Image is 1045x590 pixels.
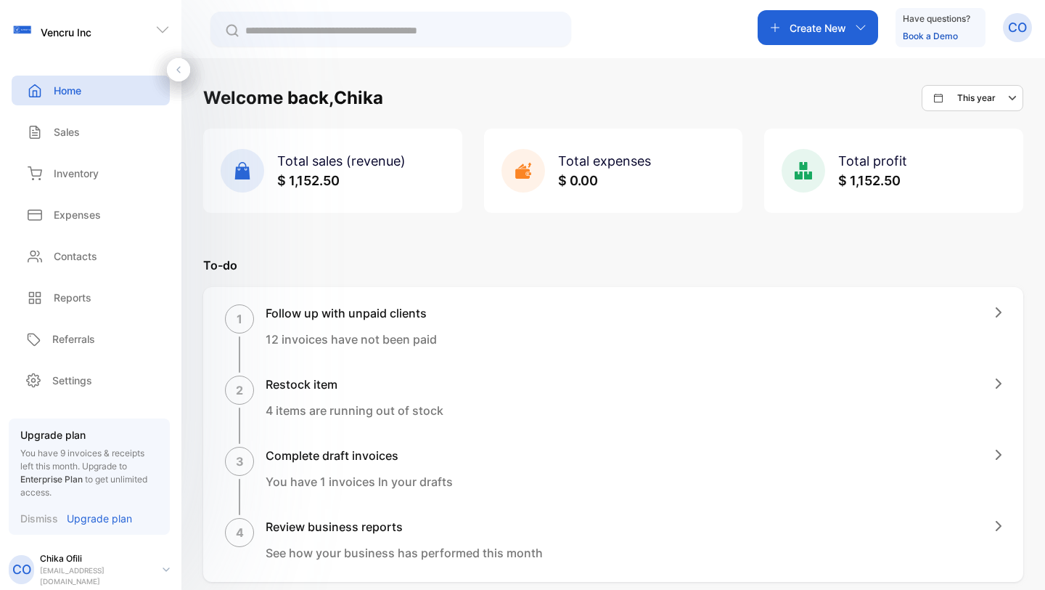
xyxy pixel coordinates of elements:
p: This year [957,92,996,105]
p: Reports [54,290,91,305]
p: You have 9 invoices & receipts left this month. [20,447,158,499]
p: Sales [54,124,80,140]
p: Inventory [54,166,99,181]
p: Vencru Inc [41,25,91,40]
p: Chika Ofili [40,552,151,565]
p: CO [12,560,31,579]
a: Book a Demo [903,31,958,41]
p: Create New [790,20,846,36]
p: 4 items are running out of stock [266,402,443,419]
h1: Follow up with unpaid clients [266,304,437,322]
button: This year [922,85,1023,111]
button: Create New [758,10,878,45]
span: Upgrade to to get unlimited access. [20,461,147,498]
p: 1 [237,310,242,328]
a: Upgrade plan [58,511,132,526]
span: Total expenses [558,153,651,169]
span: Total profit [838,153,907,169]
h1: Welcome back, Chika [203,85,383,111]
p: Settings [52,373,92,388]
p: Contacts [54,248,97,264]
p: 2 [236,381,243,399]
h1: Restock item [266,376,443,393]
p: See how your business has performed this month [266,544,543,562]
span: $ 1,152.50 [277,173,340,188]
p: Home [54,83,81,98]
span: $ 1,152.50 [838,173,901,188]
h1: Complete draft invoices [266,447,453,464]
p: You have 1 invoices In your drafts [266,473,453,490]
img: logo [12,19,33,41]
span: Enterprise Plan [20,474,83,485]
p: Dismiss [20,511,58,526]
h1: Review business reports [266,518,543,536]
p: To-do [203,256,1023,274]
p: 12 invoices have not been paid [266,331,437,348]
p: CO [1008,18,1027,37]
p: Upgrade plan [20,427,158,442]
p: [EMAIL_ADDRESS][DOMAIN_NAME] [40,565,151,587]
p: Have questions? [903,12,970,26]
p: Upgrade plan [67,511,132,526]
p: 3 [236,453,244,470]
button: CO [1003,10,1032,45]
span: $ 0.00 [558,173,598,188]
p: 4 [236,524,244,541]
p: Referrals [52,331,95,347]
span: Total sales (revenue) [277,153,406,169]
p: Expenses [54,207,101,222]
